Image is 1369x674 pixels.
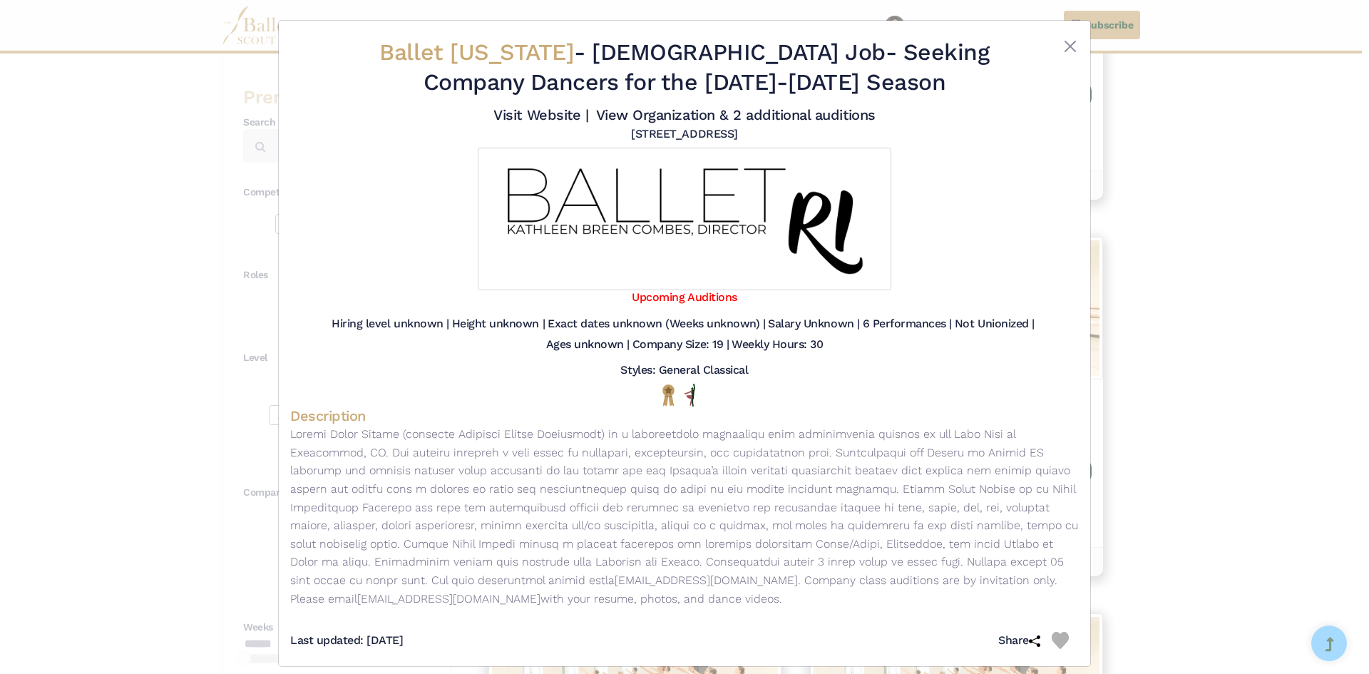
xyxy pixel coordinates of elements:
button: Close [1062,38,1079,55]
a: Visit Website | [493,106,588,123]
h5: Share [998,633,1052,648]
h5: Height unknown | [452,317,545,332]
h5: Hiring level unknown | [332,317,448,332]
h5: Last updated: [DATE] [290,633,403,648]
h4: Description [290,407,1079,425]
span: [DEMOGRAPHIC_DATA] Job [592,39,885,66]
p: Loremi Dolor Sitame (consecte Adipisci Elitse Doeiusmodt) in u laboreetdolo magnaaliqu enim admin... [290,425,1079,608]
img: National [660,384,677,406]
h5: Salary Unknown | [768,317,859,332]
h5: Weekly Hours: 30 [732,337,823,352]
h5: Not Unionized | [955,317,1035,332]
h5: [STREET_ADDRESS] [631,127,737,142]
h5: 6 Performances | [863,317,952,332]
img: Logo [478,148,891,290]
h5: Styles: General Classical [620,363,748,378]
h2: - - Seeking Company Dancers for the [DATE]-[DATE] Season [356,38,1013,97]
h5: Ages unknown | [546,337,630,352]
a: View Organization & 2 additional auditions [596,106,876,123]
span: Ballet [US_STATE] [379,39,574,66]
a: Upcoming Auditions [632,290,737,304]
img: All [684,384,695,407]
img: Heart [1052,632,1069,649]
h5: Exact dates unknown (Weeks unknown) | [548,317,765,332]
h5: Company Size: 19 | [632,337,729,352]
